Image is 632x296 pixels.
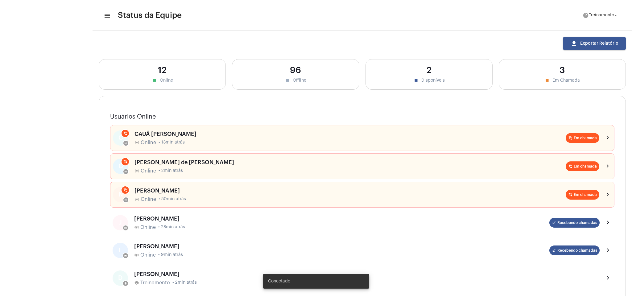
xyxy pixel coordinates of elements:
mat-icon: online_prediction [134,253,139,257]
button: Treinamento [579,9,622,22]
div: Em Chamada [505,78,619,83]
mat-chip: Recebendo chamadas [549,245,600,255]
mat-icon: sidenav icon [104,12,110,19]
div: 2 [372,66,486,75]
div: [PERSON_NAME] [134,216,549,222]
mat-icon: online_prediction [134,225,139,230]
span: • 28min atrás [158,225,185,229]
div: 3 [505,66,619,75]
mat-icon: online_prediction [124,170,127,173]
mat-icon: online_prediction [124,226,127,229]
mat-icon: chevron_right [604,134,612,142]
mat-chip: Em chamada [566,190,599,200]
h3: Usuários Online [110,113,614,120]
mat-icon: stop [285,78,290,83]
mat-icon: arrow_drop_down [613,13,618,18]
mat-chip: Recebendo chamadas [549,218,600,228]
mat-chip: Em chamada [566,133,599,143]
mat-icon: download [570,40,578,47]
span: Conectado [268,278,290,284]
mat-icon: call_received [552,248,556,253]
mat-icon: online_prediction [124,198,127,201]
div: G [113,159,128,174]
div: D [113,270,128,286]
mat-icon: chevron_right [605,247,612,254]
mat-icon: school [124,282,127,285]
span: Online [141,168,156,174]
span: Treinamento [140,280,170,286]
mat-icon: stop [152,78,157,83]
span: Exportar Relatório [570,41,618,46]
div: Disponíveis [372,78,486,83]
mat-icon: online_prediction [134,197,139,202]
mat-icon: chevron_right [604,191,612,198]
mat-icon: online_prediction [134,140,139,145]
span: Treinamento [589,13,614,18]
span: • 13min atrás [159,140,185,145]
mat-icon: phone_in_talk [123,160,127,164]
button: Exportar Relatório [563,37,626,50]
mat-icon: phone_in_talk [123,188,127,192]
span: Online [140,225,156,230]
div: L [113,243,128,258]
span: Online [141,197,156,202]
mat-icon: phone_in_talk [123,131,127,136]
div: Online [105,78,219,83]
mat-icon: school [134,280,139,285]
mat-chip: Em chamada [566,161,599,171]
div: J [113,215,128,230]
span: • 50min atrás [159,197,186,201]
mat-icon: online_prediction [134,168,139,173]
span: Status da Equipe [118,10,182,20]
mat-icon: chevron_right [605,274,612,282]
div: [PERSON_NAME] [134,271,600,277]
div: Offline [238,78,353,83]
span: • 9min atrás [158,253,183,257]
mat-icon: stop [413,78,419,83]
div: CAUÃ [PERSON_NAME] [134,131,566,137]
span: • 2min atrás [172,280,197,285]
mat-icon: call_received [552,221,556,225]
span: Online [141,140,156,145]
div: [PERSON_NAME] de [PERSON_NAME] [134,159,566,165]
mat-icon: online_prediction [124,142,127,145]
mat-icon: phone_in_talk [568,136,572,140]
mat-icon: chevron_right [605,219,612,226]
div: N [113,187,128,202]
div: [PERSON_NAME] [134,243,549,249]
div: 96 [238,66,353,75]
span: Online [140,252,156,258]
div: 12 [105,66,219,75]
span: • 2min atrás [159,168,183,173]
mat-icon: help [583,12,589,18]
mat-icon: online_prediction [124,254,127,257]
div: [PERSON_NAME] [134,188,566,194]
div: C [113,130,128,146]
mat-icon: phone_in_talk [568,193,572,197]
mat-icon: chevron_right [604,163,612,170]
mat-icon: phone_in_talk [568,164,572,168]
mat-icon: stop [544,78,550,83]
